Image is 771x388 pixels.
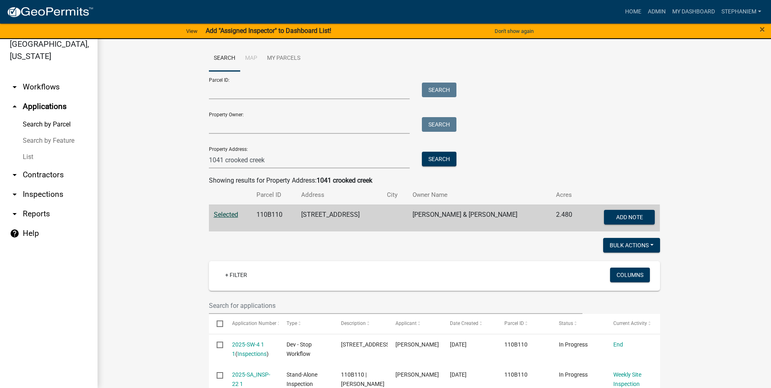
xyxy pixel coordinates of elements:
datatable-header-cell: Type [279,314,333,334]
th: Acres [551,185,584,205]
span: Dev - Stop Workflow [287,341,312,357]
strong: Add "Assigned Inspector" to Dashboard List! [206,27,331,35]
a: Admin [645,4,669,20]
a: My Parcels [262,46,305,72]
th: Owner Name [408,185,552,205]
a: Search [209,46,240,72]
span: Date Created [450,320,478,326]
button: Search [422,83,456,97]
span: Description [341,320,366,326]
td: [STREET_ADDRESS] [296,205,382,231]
i: arrow_drop_up [10,102,20,111]
a: View [183,24,201,38]
a: My Dashboard [669,4,718,20]
span: 110B110 [504,371,528,378]
i: arrow_drop_down [10,82,20,92]
td: 2.480 [551,205,584,231]
a: Weekly Site Inspection [613,371,641,387]
a: End [613,341,623,348]
th: City [382,185,408,205]
span: Add Note [616,214,643,220]
i: arrow_drop_down [10,190,20,199]
span: Stand-Alone Inspection [287,371,317,387]
datatable-header-cell: Description [333,314,388,334]
span: Applicant [395,320,417,326]
a: Home [622,4,645,20]
a: + Filter [219,268,254,282]
a: Inspections [237,351,267,357]
button: Columns [610,268,650,282]
datatable-header-cell: Select [209,314,224,334]
i: help [10,229,20,238]
span: Anthony Smith [395,371,439,378]
button: Search [422,152,456,166]
a: StephanieM [718,4,764,20]
th: Parcel ID [252,185,296,205]
span: Type [287,320,297,326]
span: In Progress [559,341,588,348]
datatable-header-cell: Application Number [224,314,279,334]
span: Application Number [232,320,276,326]
button: Bulk Actions [603,238,660,253]
datatable-header-cell: Status [551,314,606,334]
span: 1041 CROOKED CREEK RD [341,341,391,348]
span: Anthony Smith [395,341,439,348]
strong: 1041 crooked creek [317,177,372,184]
i: arrow_drop_down [10,209,20,219]
button: Close [760,24,765,34]
span: In Progress [559,371,588,378]
datatable-header-cell: Applicant [388,314,442,334]
span: 110B110 [504,341,528,348]
datatable-header-cell: Date Created [442,314,497,334]
div: ( ) [232,340,271,359]
button: Add Note [604,210,655,225]
th: Address [296,185,382,205]
div: Showing results for Property Address: [209,176,660,185]
input: Search for applications [209,297,583,314]
a: Selected [214,211,238,218]
button: Don't show again [491,24,537,38]
span: 03/21/2025 [450,341,467,348]
datatable-header-cell: Current Activity [606,314,660,334]
td: [PERSON_NAME] & [PERSON_NAME] [408,205,552,231]
datatable-header-cell: Parcel ID [497,314,551,334]
td: 110B110 [252,205,296,231]
span: Current Activity [613,320,647,326]
button: Search [422,117,456,132]
span: Parcel ID [504,320,524,326]
i: arrow_drop_down [10,170,20,180]
span: Status [559,320,573,326]
span: 03/20/2025 [450,371,467,378]
span: × [760,24,765,35]
a: 2025-SW-4 1 1 [232,341,264,357]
